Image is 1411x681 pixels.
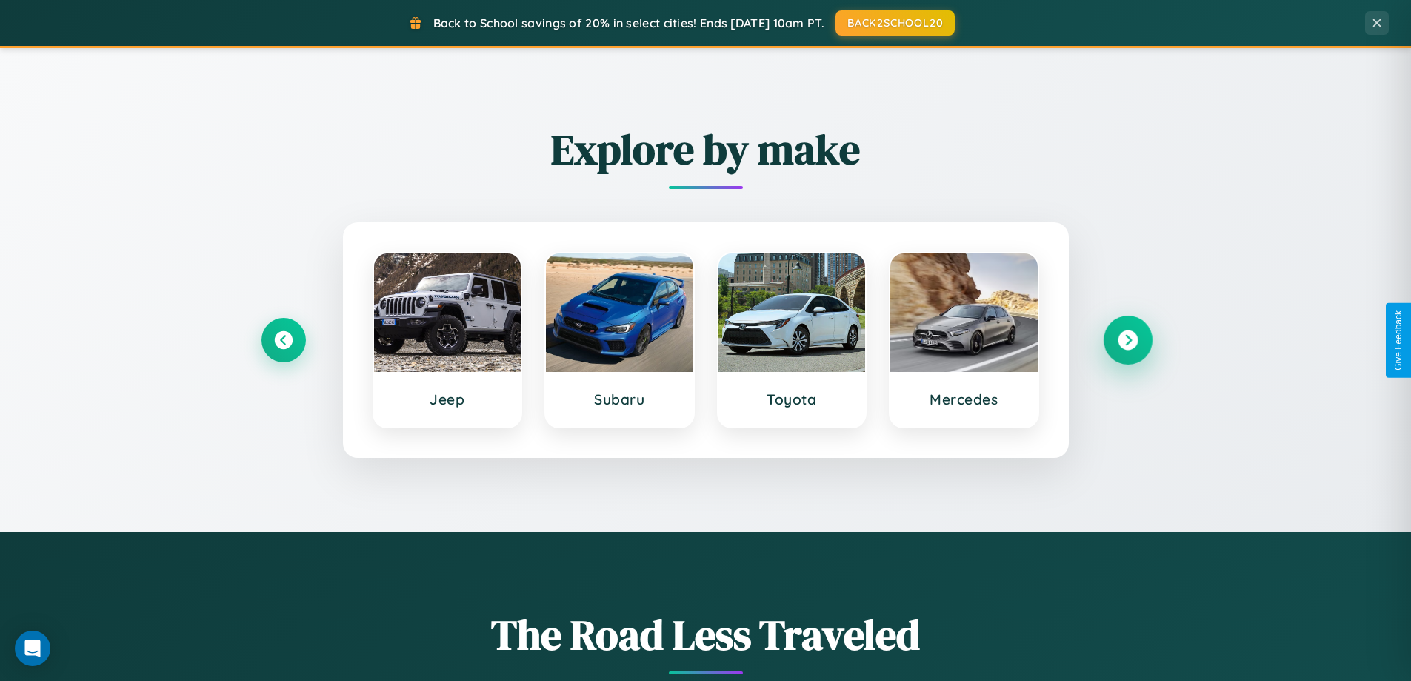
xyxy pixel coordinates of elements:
[733,391,851,408] h3: Toyota
[15,631,50,666] div: Open Intercom Messenger
[261,121,1150,178] h2: Explore by make
[561,391,678,408] h3: Subaru
[389,391,507,408] h3: Jeep
[433,16,824,30] span: Back to School savings of 20% in select cities! Ends [DATE] 10am PT.
[905,391,1023,408] h3: Mercedes
[835,10,955,36] button: BACK2SCHOOL20
[1393,310,1404,371] div: Give Feedback
[261,606,1150,663] h1: The Road Less Traveled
